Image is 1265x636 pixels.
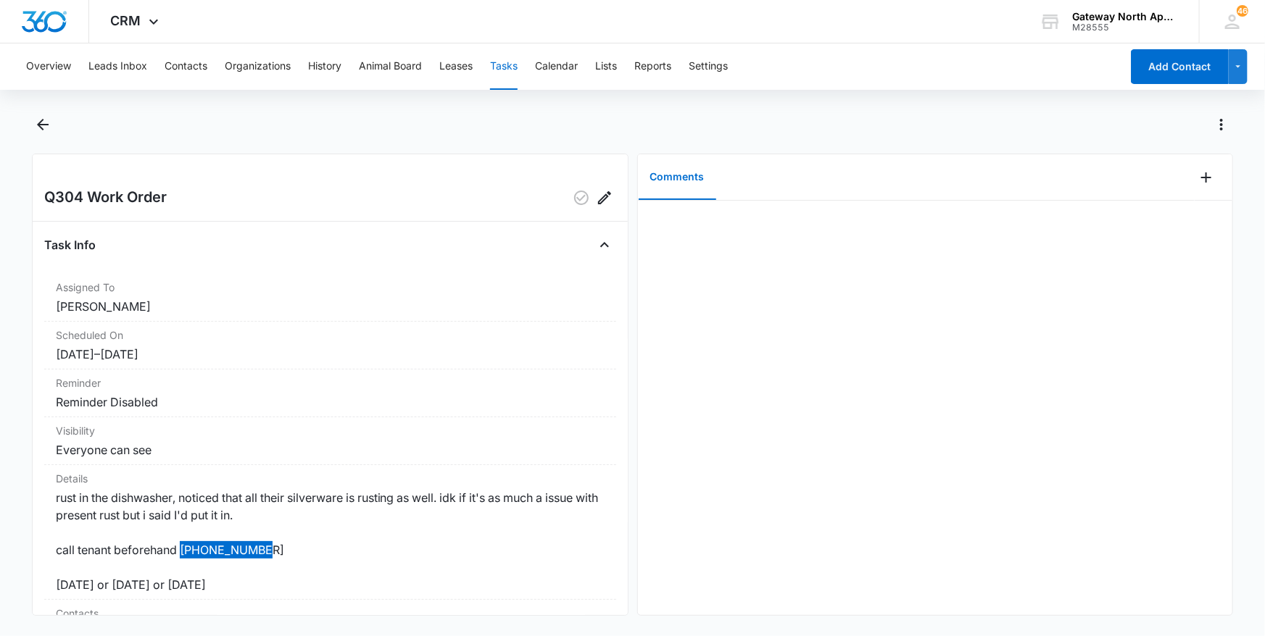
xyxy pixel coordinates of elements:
[44,322,616,369] div: Scheduled On[DATE]–[DATE]
[56,606,605,621] dt: Contacts
[1237,5,1248,17] div: notifications count
[639,155,716,200] button: Comments
[44,369,616,417] div: ReminderReminder Disabled
[1072,11,1178,22] div: account name
[359,43,422,90] button: Animal Board
[593,233,616,256] button: Close
[56,471,605,486] dt: Details
[56,375,605,390] dt: Reminder
[595,43,617,90] button: Lists
[56,280,605,295] dt: Assigned To
[308,43,341,90] button: History
[165,43,207,90] button: Contacts
[56,441,605,459] dd: Everyone can see
[1072,22,1178,33] div: account id
[439,43,473,90] button: Leases
[56,346,605,363] dd: [DATE] – [DATE]
[26,43,71,90] button: Overview
[111,13,141,28] span: CRM
[32,113,54,136] button: Back
[634,43,671,90] button: Reports
[44,417,616,465] div: VisibilityEveryone can see
[225,43,291,90] button: Organizations
[1237,5,1248,17] span: 46
[44,236,96,254] h4: Task Info
[88,43,147,90] button: Leads Inbox
[56,327,605,343] dt: Scheduled On
[593,186,616,209] button: Edit
[44,274,616,322] div: Assigned To[PERSON_NAME]
[56,423,605,438] dt: Visibility
[1210,113,1233,136] button: Actions
[1195,166,1218,189] button: Add Comment
[1131,49,1229,84] button: Add Contact
[535,43,578,90] button: Calendar
[56,298,605,315] dd: [PERSON_NAME]
[44,186,167,209] h2: Q304 Work Order
[490,43,518,90] button: Tasks
[689,43,728,90] button: Settings
[44,465,616,600] div: Detailsrust in the dishwasher, noticed that all their silverware is rusting as well. idk if it's ...
[56,489,605,593] dd: rust in the dishwasher, noticed that all their silverware is rusting as well. idk if it's as much...
[56,393,605,411] dd: Reminder Disabled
